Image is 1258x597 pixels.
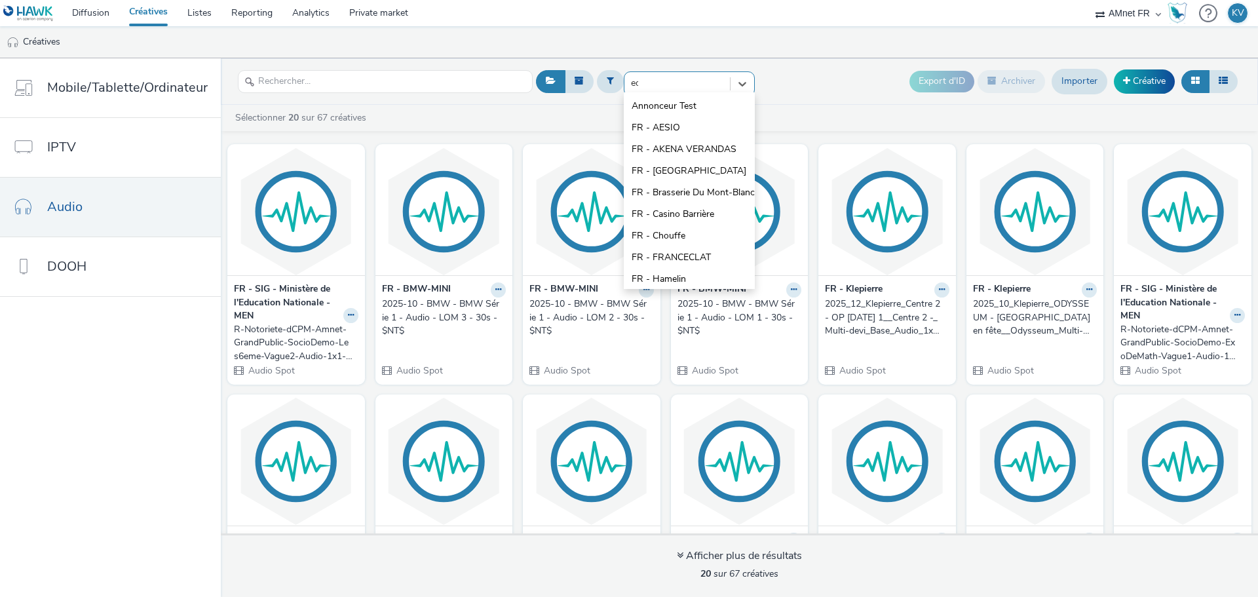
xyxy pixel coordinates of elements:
strong: 20 [700,568,711,580]
a: 2025-10 - BMW - BMW Série 1 - Audio - LOM 2 - 30s - $NT$ [529,298,654,337]
strong: FR - Klepierre [677,533,735,548]
strong: FR - SIG - Ministère de l'Education Nationale - MEN [234,533,340,573]
strong: FR - BMW-MINI [677,282,746,298]
span: FR - AESIO [632,121,680,134]
strong: FR - SIG - Ministère de l'Education Nationale - MEN [382,533,488,573]
strong: FR - SIG - Ministère de l'Education Nationale - MEN [234,282,340,322]
div: 2025-10 - BMW - BMW Série 1 - Audio - LOM 1 - 30s - $NT$ [677,298,797,337]
div: R-Notoriete-dCPM-Amnet-GrandPublic-SocioDemo-ExoDeMath-Vague1-Audio-1x1-Multidevice - $83907292$ [1120,323,1240,363]
span: Audio Spot [543,364,590,377]
img: Hawk Academy [1168,3,1187,24]
a: Importer [1052,69,1107,94]
button: Archiver [978,70,1045,92]
span: Audio Spot [395,364,443,377]
strong: FR - AESIO [1120,533,1169,548]
a: R-Notoriete-dCPM-Amnet-GrandPublic-SocioDemo-ExoDeMath-Vague1-Audio-1x1-Multidevice - $83907292$ [1120,323,1245,363]
a: R-Notoriete-dCPM-Amnet-GrandPublic-SocioDemo-Les6eme-Vague2-Audio-1x1-Multidevice - $83907303$ [234,323,358,363]
a: Sélectionner sur 67 créatives [234,111,372,124]
img: 2025_09_Klepierre_ODYSSEUM - Primark__Odysseum_Multi-devi_Base_Audio_1x1_1 - $NT$ visual [674,398,805,526]
div: R-Notoriete-dCPM-Amnet-GrandPublic-SocioDemo-Les6eme-Vague2-Audio-1x1-Multidevice - $83907303$ [234,323,353,363]
button: Export d'ID [909,71,974,92]
img: 2025-10 - BMW - BMW Série 1 - Audio - LOM 2 - 30s - $NT$ visual [526,147,657,275]
div: 2025_12_Klepierre_Centre 2 - OP [DATE] 1__Centre 2 -_Multi-devi_Base_Audio_1x1_1 - $NT$ [825,298,944,337]
span: DOOH [47,257,86,276]
div: 2025-10 - BMW - BMW Série 1 - Audio - LOM 3 - 30s - $NT$ [382,298,501,337]
strong: FR - SIG - Ministère de l'Education Nationale - MEN [529,533,636,573]
span: sur 67 créatives [700,568,778,580]
div: 2025_10_Klepierre_ODYSSEUM - [GEOGRAPHIC_DATA] en fête__Odysseum_Multi-devi_Base_Audio_1x1_1 - $NT$ [973,298,1092,337]
span: Audio Spot [691,364,738,377]
button: Liste [1209,70,1238,92]
img: R-Notoriete-dCPM-Amnet-GrandPublic-SocioDemo-Les6eme-Vague2-Audio-1x1-Multidevice - $83907303$ vi... [231,147,362,275]
img: 2025_12_Klepierre_Centre 2 - OP Noël 1__Centre 2 -_Multi-devi_Base_Audio_1x1_1 - $NT$ visual [822,147,953,275]
span: FR - AKENA VERANDAS [632,143,736,156]
input: Rechercher... [238,70,533,93]
img: 2025_10_Klepierre_ODYSSEUM - Odysseum en fête__Odysseum_Multi-devi_Base_Audio_1x1_1 - $NT$ visual [970,147,1101,275]
a: 2025_12_Klepierre_Centre 2 - OP [DATE] 1__Centre 2 -_Multi-devi_Base_Audio_1x1_1 - $NT$ [825,298,949,337]
img: R-Notoriete-dCPM-Amnet-GrandPublic-SocioDemo-ExoDeMath-Vague1-Audio-1x1-Multidevice - $83907292$ ... [1117,147,1248,275]
img: Test Audio visual [1117,398,1248,526]
span: Audio Spot [1134,364,1181,377]
div: KV [1232,3,1244,23]
strong: FR - Klepierre [825,282,883,298]
span: IPTV [47,138,76,157]
img: R-Notoriete-dCPM-Amnet-GrandPublic-SocioDemo-Roman-Vague1-Audio-1x1-Multidevice - $83907299$ visual [526,398,657,526]
img: undefined Logo [3,5,54,22]
a: Hawk Academy [1168,3,1192,24]
span: FR - Casino Barrière [632,208,714,221]
a: 2025-10 - BMW - BMW Série 1 - Audio - LOM 3 - 30s - $NT$ [382,298,506,337]
button: Grille [1181,70,1210,92]
a: Créative [1114,69,1175,93]
span: Mobile/Tablette/Ordinateur [47,78,208,97]
span: Audio Spot [986,364,1034,377]
span: FR - Brasserie Du Mont-Blanc [632,186,755,199]
strong: FR - Klepierre [825,533,883,548]
span: FR - FRANCECLAT [632,251,711,264]
span: Audio Spot [247,364,295,377]
img: 2025_09_Klepierre_VILLIERS EN BIERE - OP RENTREE 1__Villiers E_Multi-devi_Base_Audio_1x1_1 - $NT$... [822,398,953,526]
img: 2025-10 - BMW - BMW Série 1 - Audio - LOM 3 - 30s - $NT$ visual [379,147,510,275]
a: 2025_10_Klepierre_ODYSSEUM - [GEOGRAPHIC_DATA] en fête__Odysseum_Multi-devi_Base_Audio_1x1_1 - $NT$ [973,298,1097,337]
span: FR - [GEOGRAPHIC_DATA] [632,164,746,178]
img: R-Notoriete-dCPM-Amnet-GrandPublic-SocioDemo-LaDictee-Vague1-Audio-1x1-Multidevice - $83907293$ v... [231,398,362,526]
strong: FR - BMW-MINI [382,282,451,298]
strong: 20 [288,111,299,124]
div: Afficher plus de résultats [677,549,802,564]
strong: FR - BMW-MINI [529,282,598,298]
span: FR - Chouffe [632,229,685,242]
div: 2025-10 - BMW - BMW Série 1 - Audio - LOM 2 - 30s - $NT$ [529,298,649,337]
img: Test Audio (VAST URL) visual [970,398,1101,526]
strong: FR - Klepierre [973,282,1031,298]
span: Annonceur Test [632,100,696,113]
strong: FR - AESIO [973,533,1021,548]
strong: FR - SIG - Ministère de l'Education Nationale - MEN [1120,282,1227,322]
span: Audio Spot [838,364,886,377]
img: R-Notoriete-dCPM-Amnet-GrandPublic-SocioDemo-Les6eme-Vague1-Audio-1x1-Multidevice - $83907298$ vi... [379,398,510,526]
span: FR - Hamelin [632,273,686,286]
a: 2025-10 - BMW - BMW Série 1 - Audio - LOM 1 - 30s - $NT$ [677,298,802,337]
img: audio [7,36,20,49]
span: Audio [47,197,83,216]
